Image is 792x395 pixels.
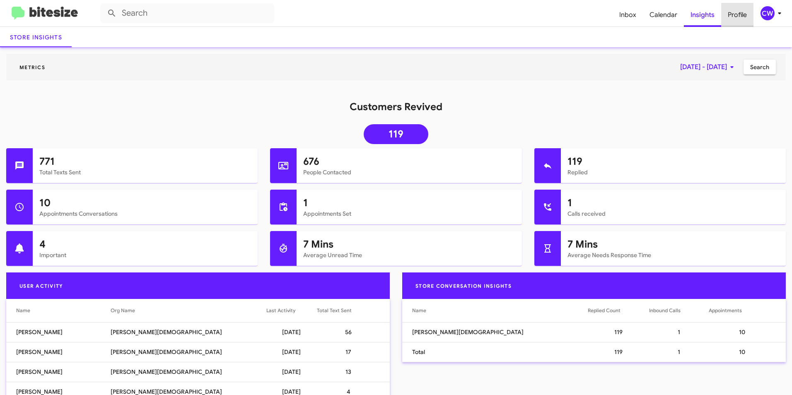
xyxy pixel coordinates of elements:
span: 119 [389,130,403,138]
button: [DATE] - [DATE] [674,60,744,75]
td: 1 [649,322,709,342]
h1: 1 [567,196,779,210]
mat-card-subtitle: Appointments Set [303,210,515,218]
mat-card-subtitle: Appointments Conversations [39,210,251,218]
mat-card-subtitle: People Contacted [303,168,515,176]
span: [DATE] - [DATE] [680,60,737,75]
span: Search [750,60,769,75]
mat-card-subtitle: Important [39,251,251,259]
div: Inbound Calls [649,306,681,315]
input: Search [100,3,274,23]
h1: 7 Mins [303,238,515,251]
span: Metrics [13,64,52,70]
td: [PERSON_NAME][DEMOGRAPHIC_DATA] [111,342,266,362]
mat-card-subtitle: Replied [567,168,779,176]
div: Name [16,306,111,315]
h1: 7 Mins [567,238,779,251]
td: 17 [317,342,390,362]
h1: 676 [303,155,515,168]
div: Total Text Sent [317,306,380,315]
mat-card-subtitle: Calls received [567,210,779,218]
td: [PERSON_NAME] [6,342,111,362]
td: [PERSON_NAME] [6,322,111,342]
span: User Activity [13,283,70,289]
mat-card-subtitle: Total Texts Sent [39,168,251,176]
h1: 119 [567,155,779,168]
div: Appointments [709,306,776,315]
div: Name [412,306,426,315]
div: Replied Count [588,306,649,315]
h1: 771 [39,155,251,168]
div: Last Activity [266,306,317,315]
div: CW [761,6,775,20]
td: Total [402,342,588,362]
div: Org Name [111,306,266,315]
div: Org Name [111,306,135,315]
div: Appointments [709,306,742,315]
td: 13 [317,362,390,382]
div: Total Text Sent [317,306,352,315]
a: Profile [721,3,753,27]
td: [DATE] [266,362,317,382]
div: Replied Count [588,306,621,315]
h1: 4 [39,238,251,251]
h1: 10 [39,196,251,210]
div: Inbound Calls [649,306,709,315]
a: Insights [684,3,721,27]
td: 56 [317,322,390,342]
h1: 1 [303,196,515,210]
td: [PERSON_NAME] [6,362,111,382]
td: 119 [588,322,649,342]
a: Calendar [643,3,684,27]
td: 10 [709,342,786,362]
div: Name [412,306,588,315]
td: 10 [709,322,786,342]
td: [PERSON_NAME][DEMOGRAPHIC_DATA] [402,322,588,342]
td: [DATE] [266,342,317,362]
td: [PERSON_NAME][DEMOGRAPHIC_DATA] [111,362,266,382]
mat-card-subtitle: Average Unread Time [303,251,515,259]
td: [DATE] [266,322,317,342]
span: Store Conversation Insights [409,283,518,289]
td: [PERSON_NAME][DEMOGRAPHIC_DATA] [111,322,266,342]
div: Name [16,306,30,315]
td: 119 [588,342,649,362]
a: Inbox [613,3,643,27]
button: Search [744,60,776,75]
td: 1 [649,342,709,362]
mat-card-subtitle: Average Needs Response Time [567,251,779,259]
div: Last Activity [266,306,295,315]
button: CW [753,6,783,20]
